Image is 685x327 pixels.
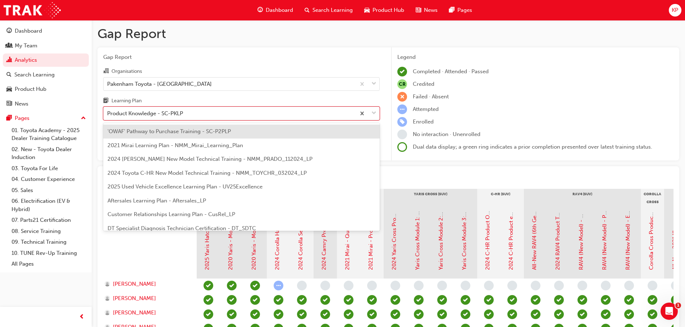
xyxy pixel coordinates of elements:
[484,309,494,319] span: learningRecordVerb_PASS-icon
[297,295,307,305] span: learningRecordVerb_PASS-icon
[108,128,231,135] span: 'OWAF' Pathway to Purchase Training - SC-P2PLP
[9,237,89,248] a: 09. Technical Training
[108,197,206,204] span: Aftersales Learning Plan - Aftersales_LP
[413,68,489,75] span: Completed · Attended · Passed
[648,188,654,270] a: Corolla Cross Product eLearning
[250,309,260,319] span: learningRecordVerb_PASS-icon
[9,185,89,196] a: 05. Sales
[108,142,243,149] span: 2021 Mirai Learning Plan - NMM_Mirai_Learning_Plan
[507,281,517,290] span: learningRecordVerb_NONE-icon
[624,309,634,319] span: learningRecordVerb_PASS-icon
[299,3,359,18] a: search-iconSearch Learning
[437,281,447,290] span: learningRecordVerb_NONE-icon
[79,313,85,322] span: prev-icon
[413,81,434,87] span: Credited
[524,189,641,207] div: RAV4 (SUV)
[373,6,404,14] span: Product Hub
[9,215,89,226] a: 07. Parts21 Certification
[344,281,353,290] span: learningRecordVerb_NONE-icon
[391,295,400,305] span: learningRecordVerb_PASS-icon
[97,26,679,42] h1: Gap Report
[108,156,312,162] span: 2024 [PERSON_NAME] New Model Technical Training - NMM_PRADO_112024_LP
[624,281,634,290] span: learningRecordVerb_NONE-icon
[397,67,407,76] span: learningRecordVerb_COMPLETE-icon
[391,281,400,290] span: learningRecordVerb_NONE-icon
[641,189,664,207] div: Corolla Cross (SUV)
[15,85,46,93] div: Product Hub
[554,281,564,290] span: learningRecordVerb_NONE-icon
[274,309,283,319] span: learningRecordVerb_PASS-icon
[648,295,657,305] span: learningRecordVerb_COMPLETE-icon
[227,295,237,305] span: learningRecordVerb_COMPLETE-icon
[3,24,89,38] a: Dashboard
[531,281,540,290] span: learningRecordVerb_NONE-icon
[410,3,443,18] a: news-iconNews
[671,295,681,305] span: learningRecordVerb_COMPLETE-icon
[437,295,447,305] span: learningRecordVerb_COMPLETE-icon
[484,295,494,305] span: learningRecordVerb_COMPLETE-icon
[107,80,212,88] div: Pakenham Toyota - [GEOGRAPHIC_DATA]
[414,295,424,305] span: learningRecordVerb_COMPLETE-icon
[384,189,477,207] div: Yaris Cross (SUV)
[414,166,421,270] a: Yaris Cross Module 1: Market Introduction
[344,295,353,305] span: learningRecordVerb_COMPLETE-icon
[507,309,517,319] span: learningRecordVerb_PASS-icon
[204,295,213,305] span: learningRecordVerb_PASS-icon
[413,131,480,137] span: No interaction · Unenrolled
[554,309,564,319] span: learningRecordVerb_PASS-icon
[252,3,299,18] a: guage-iconDashboard
[3,68,89,81] a: Search Learning
[15,42,37,50] div: My Team
[414,309,424,319] span: learningRecordVerb_COMPLETE-icon
[437,309,447,319] span: learningRecordVerb_COMPLETE-icon
[108,183,262,190] span: 2025 Used Vehicle Excellence Learning Plan - UV25Excellence
[413,144,652,150] span: Dual data display; a green ring indicates a prior completion presented over latest training status.
[113,294,156,303] span: [PERSON_NAME]
[204,281,213,290] span: learningRecordVerb_PASS-icon
[4,2,61,18] img: Trak
[9,144,89,163] a: 02. New - Toyota Dealer Induction
[359,3,410,18] a: car-iconProduct Hub
[601,281,611,290] span: learningRecordVerb_NONE-icon
[367,295,377,305] span: learningRecordVerb_COMPLETE-icon
[6,43,12,49] span: people-icon
[108,211,235,218] span: Customer Relationships Learning Plan - CusRel_LP
[391,309,400,319] span: learningRecordVerb_PASS-icon
[305,6,310,15] span: search-icon
[443,3,478,18] a: pages-iconPages
[624,295,634,305] span: learningRecordVerb_COMPLETE-icon
[9,248,89,259] a: 10. TUNE Rev-Up Training
[554,199,561,270] a: 2024 RAV4 Product Training
[9,258,89,270] a: All Pages
[266,6,293,14] span: Dashboard
[227,309,237,319] span: learningRecordVerb_PASS-icon
[461,295,470,305] span: learningRecordVerb_COMPLETE-icon
[344,309,353,319] span: learningRecordVerb_PASS-icon
[671,192,678,270] a: All-New 2021 Kluger: Overview
[3,112,89,125] button: Pages
[344,195,351,270] a: 2021 Mirai - Quick Start Video
[461,281,470,290] span: learningRecordVerb_NONE-icon
[15,100,28,108] div: News
[672,6,678,14] span: KP
[297,281,307,290] span: learningRecordVerb_NONE-icon
[457,6,472,14] span: Pages
[274,295,283,305] span: learningRecordVerb_PASS-icon
[108,170,307,176] span: 2024 Toyota C-HR New Model Technical Training - NMM_TOYCHR_032024_LP
[397,79,407,89] span: null-icon
[3,23,89,112] button: DashboardMy TeamAnalyticsSearch LearningProduct HubNews
[3,83,89,96] a: Product Hub
[103,68,109,75] span: organisation-icon
[103,98,109,104] span: learningplan-icon
[113,309,156,317] span: [PERSON_NAME]
[320,309,330,319] span: learningRecordVerb_PASS-icon
[461,200,467,270] a: Yaris Cross Module 3: Safety
[6,72,12,78] span: search-icon
[312,6,353,14] span: Search Learning
[107,109,183,118] div: Product Knowledge - SC-PKLP
[15,114,29,122] div: Pages
[461,309,470,319] span: learningRecordVerb_COMPLETE-icon
[397,53,673,61] div: Legend
[105,309,190,317] a: [PERSON_NAME]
